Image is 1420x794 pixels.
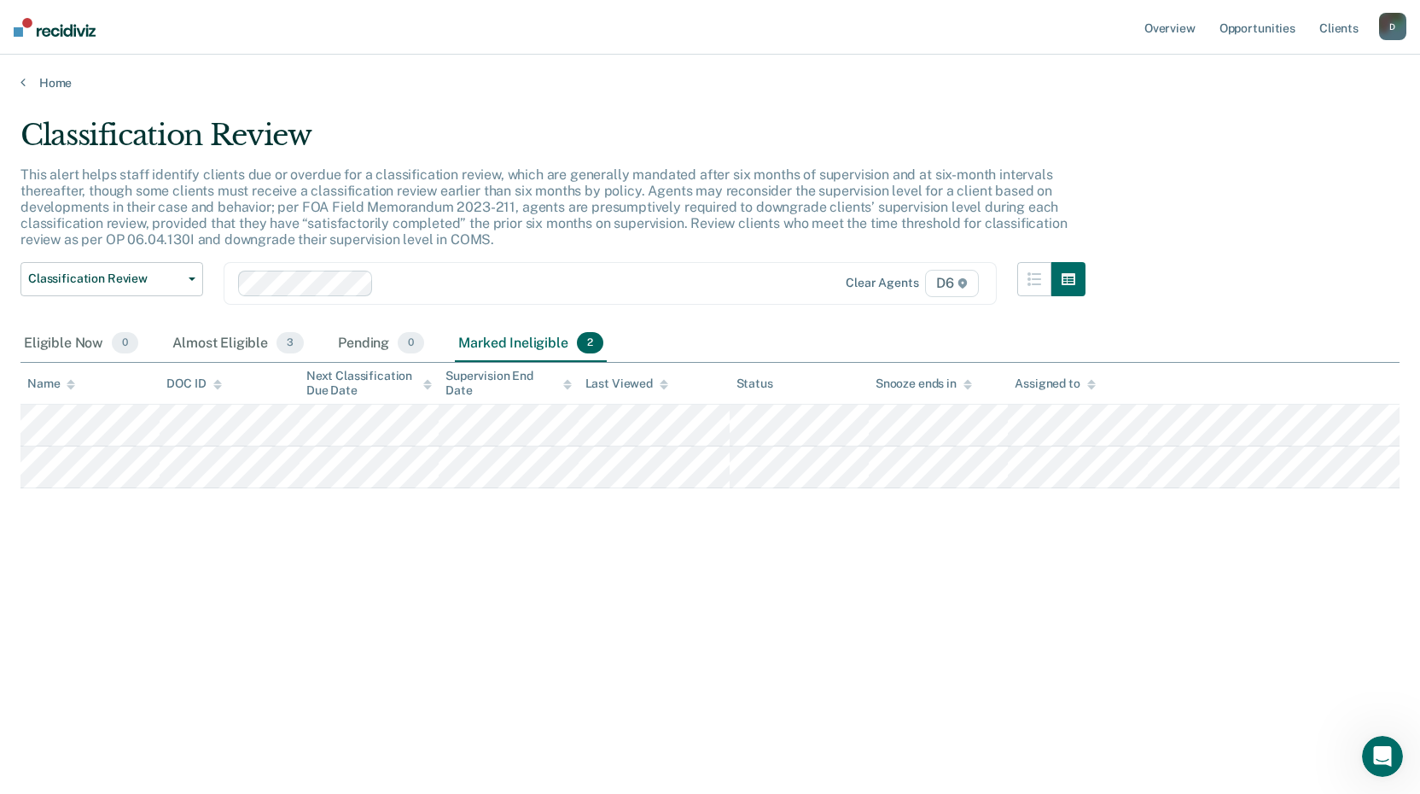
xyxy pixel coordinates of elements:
[1362,736,1403,777] iframe: Intercom live chat
[169,325,307,363] div: Almost Eligible3
[585,377,668,391] div: Last Viewed
[577,332,603,354] span: 2
[27,377,75,391] div: Name
[1379,13,1406,40] button: D
[876,377,972,391] div: Snooze ends in
[398,332,424,354] span: 0
[112,332,138,354] span: 0
[20,262,203,296] button: Classification Review
[14,18,96,37] img: Recidiviz
[925,270,979,297] span: D6
[276,332,304,354] span: 3
[20,325,142,363] div: Eligible Now0
[166,377,221,391] div: DOC ID
[28,271,182,286] span: Classification Review
[20,75,1400,90] a: Home
[445,369,571,398] div: Supervision End Date
[335,325,428,363] div: Pending0
[20,118,1085,166] div: Classification Review
[455,325,607,363] div: Marked Ineligible2
[1015,377,1095,391] div: Assigned to
[306,369,432,398] div: Next Classification Due Date
[846,276,918,290] div: Clear agents
[736,377,773,391] div: Status
[20,166,1067,248] p: This alert helps staff identify clients due or overdue for a classification review, which are gen...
